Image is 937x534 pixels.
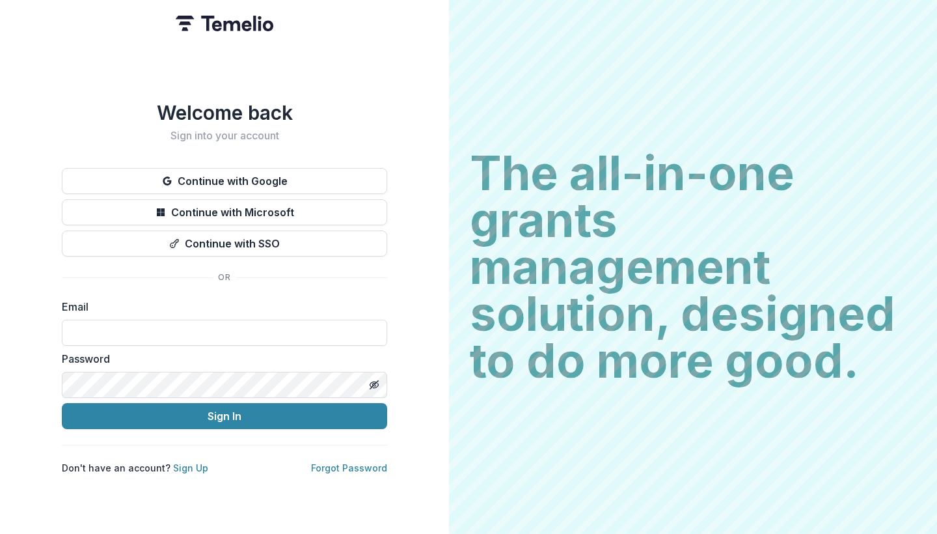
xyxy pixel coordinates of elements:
[176,16,273,31] img: Temelio
[62,231,387,257] button: Continue with SSO
[364,374,385,395] button: Toggle password visibility
[62,130,387,142] h2: Sign into your account
[173,462,208,473] a: Sign Up
[311,462,387,473] a: Forgot Password
[62,101,387,124] h1: Welcome back
[62,403,387,429] button: Sign In
[62,199,387,225] button: Continue with Microsoft
[62,168,387,194] button: Continue with Google
[62,351,379,367] label: Password
[62,461,208,475] p: Don't have an account?
[62,299,379,315] label: Email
